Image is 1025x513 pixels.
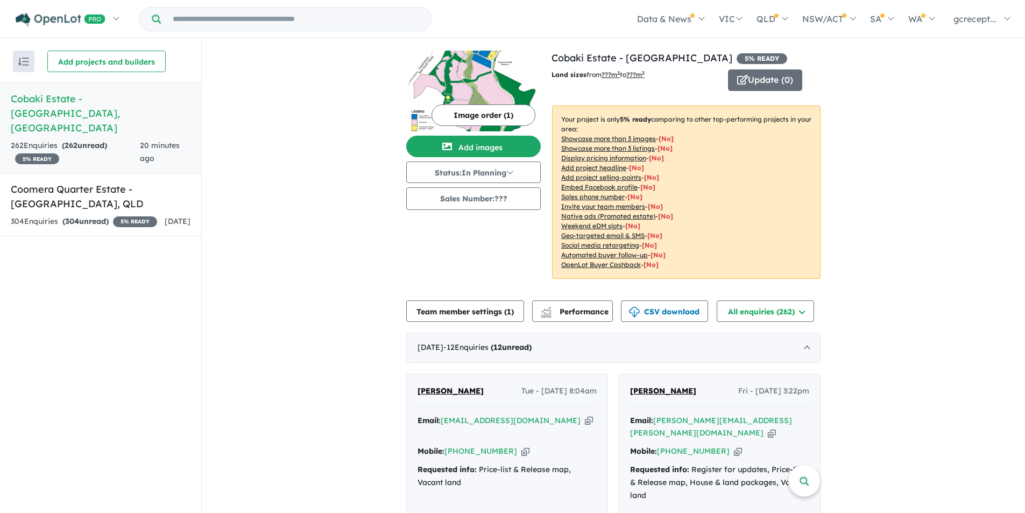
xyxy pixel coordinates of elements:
[165,216,190,226] span: [DATE]
[561,144,655,152] u: Showcase more than 3 listings
[737,53,787,64] span: 5 % READY
[626,71,645,79] u: ???m
[658,212,673,220] span: [No]
[561,202,645,210] u: Invite your team members
[11,182,190,211] h5: Coomera Quarter Estate - [GEOGRAPHIC_DATA] , QLD
[65,216,79,226] span: 304
[418,446,444,456] strong: Mobile:
[648,202,663,210] span: [ No ]
[658,144,673,152] span: [ No ]
[630,385,696,398] a: [PERSON_NAME]
[418,463,597,489] div: Price-list & Release map, Vacant land
[443,342,532,352] span: - 12 Enquir ies
[642,70,645,76] sup: 2
[418,385,484,398] a: [PERSON_NAME]
[18,58,29,66] img: sort.svg
[552,106,821,279] p: Your project is only comparing to other top-performing projects in your area: - - - - - - - - - -...
[542,307,609,317] span: Performance
[644,173,659,181] span: [ No ]
[629,164,644,172] span: [ No ]
[561,261,641,269] u: OpenLot Buyer Cashback
[113,216,157,227] span: 5 % READY
[657,446,730,456] a: [PHONE_NUMBER]
[561,183,638,191] u: Embed Facebook profile
[444,446,517,456] a: [PHONE_NUMBER]
[561,241,639,249] u: Social media retargeting
[16,13,105,26] img: Openlot PRO Logo White
[659,135,674,143] span: [ No ]
[532,300,613,322] button: Performance
[432,104,535,126] button: Image order (1)
[728,69,802,91] button: Update (0)
[561,154,646,162] u: Display pricing information
[647,231,662,240] span: [No]
[62,216,109,226] strong: ( unread)
[630,386,696,396] span: [PERSON_NAME]
[507,307,511,317] span: 1
[406,187,541,210] button: Sales Number:???
[561,193,625,201] u: Sales phone number
[11,92,190,135] h5: Cobaki Estate - [GEOGRAPHIC_DATA] , [GEOGRAPHIC_DATA]
[630,446,657,456] strong: Mobile:
[406,300,524,322] button: Team member settings (1)
[629,307,640,318] img: download icon
[617,70,620,76] sup: 2
[11,215,157,228] div: 304 Enquir ies
[734,446,742,457] button: Copy
[521,385,597,398] span: Tue - [DATE] 8:04am
[561,251,648,259] u: Automated buyer follow-up
[62,140,107,150] strong: ( unread)
[651,251,666,259] span: [No]
[649,154,664,162] span: [ No ]
[140,140,180,163] span: 20 minutes ago
[620,71,645,79] span: to
[630,465,689,474] strong: Requested info:
[406,136,541,157] button: Add images
[552,71,586,79] b: Land sizes
[15,153,59,164] span: 5 % READY
[627,193,642,201] span: [ No ]
[561,222,623,230] u: Weekend eDM slots
[541,310,552,317] img: bar-chart.svg
[418,416,441,425] strong: Email:
[406,161,541,183] button: Status:In Planning
[644,261,659,269] span: [No]
[561,173,641,181] u: Add project selling-points
[47,51,166,72] button: Add projects and builders
[406,333,821,363] div: [DATE]
[717,300,814,322] button: All enquiries (262)
[625,222,640,230] span: [No]
[441,416,581,425] a: [EMAIL_ADDRESS][DOMAIN_NAME]
[541,307,551,313] img: line-chart.svg
[620,115,651,123] b: 5 % ready
[630,416,792,438] a: [PERSON_NAME][EMAIL_ADDRESS][PERSON_NAME][DOMAIN_NAME]
[953,13,996,24] span: gcrecept...
[561,164,626,172] u: Add project headline
[552,52,732,64] a: Cobaki Estate - [GEOGRAPHIC_DATA]
[521,446,529,457] button: Copy
[561,231,645,240] u: Geo-targeted email & SMS
[642,241,657,249] span: [No]
[65,140,77,150] span: 262
[585,415,593,426] button: Copy
[630,416,653,425] strong: Email:
[621,300,708,322] button: CSV download
[552,69,720,80] p: from
[738,385,809,398] span: Fri - [DATE] 3:22pm
[163,8,429,31] input: Try estate name, suburb, builder or developer
[768,427,776,439] button: Copy
[561,135,656,143] u: Showcase more than 3 images
[418,465,477,474] strong: Requested info:
[630,463,809,502] div: Register for updates, Price-list & Release map, House & land packages, Vacant land
[602,71,620,79] u: ??? m
[11,139,140,165] div: 262 Enquir ies
[561,212,655,220] u: Native ads (Promoted estate)
[640,183,655,191] span: [ No ]
[418,386,484,396] span: [PERSON_NAME]
[493,342,502,352] span: 12
[491,342,532,352] strong: ( unread)
[406,51,541,131] img: Cobaki Estate - Cobaki Lakes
